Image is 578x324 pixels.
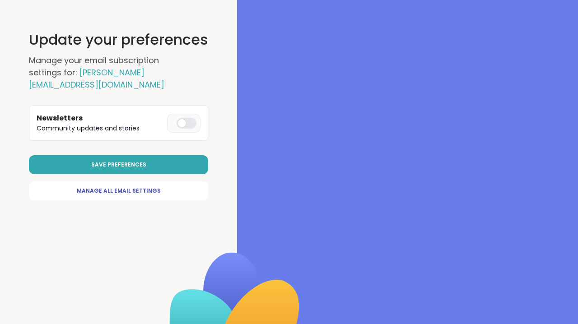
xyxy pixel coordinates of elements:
span: Save Preferences [91,161,146,169]
h3: Newsletters [37,113,163,124]
span: [PERSON_NAME][EMAIL_ADDRESS][DOMAIN_NAME] [29,67,164,90]
h1: Update your preferences [29,29,208,51]
span: Manage All Email Settings [77,187,161,195]
h2: Manage your email subscription settings for: [29,54,191,91]
button: Save Preferences [29,155,208,174]
a: Manage All Email Settings [29,181,208,200]
p: Community updates and stories [37,124,163,133]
